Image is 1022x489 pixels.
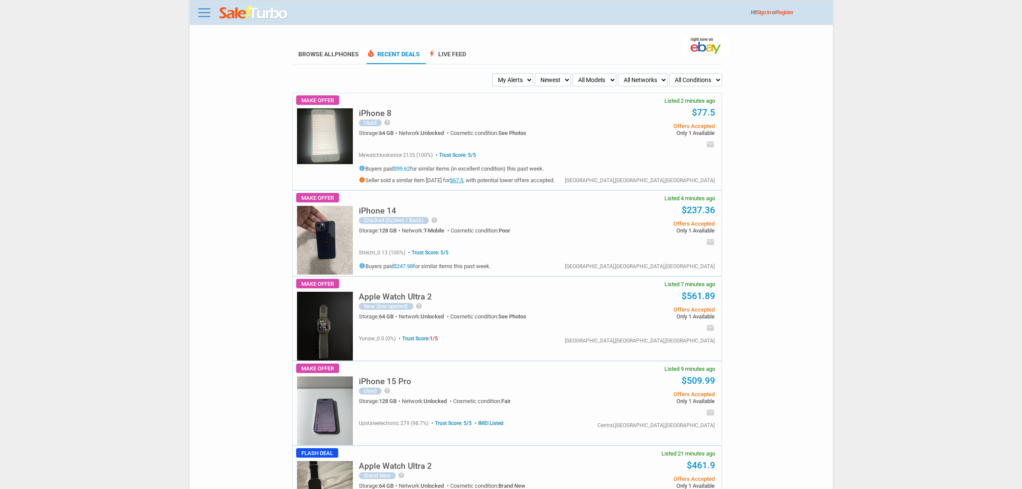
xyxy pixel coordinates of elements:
div: Cosmetic condition: [450,130,526,136]
div: Network: [399,314,450,319]
i: help [384,119,391,126]
img: s-l225.jpg [297,108,353,164]
i: info [359,263,365,269]
h5: iPhone 8 [359,109,391,117]
span: Trust Score: 5/5 [406,250,449,256]
i: email [706,324,715,332]
img: saleturbo.com - Online Deals and Discount Coupons [219,6,288,21]
div: Storage: [359,314,399,319]
div: Brand New [359,472,396,479]
span: 64 GB [379,313,394,320]
a: boltLive Feed [428,51,466,64]
span: 64 GB [379,130,394,136]
span: Only 1 Available [585,483,714,489]
div: Cosmetic condition: [450,483,525,489]
span: Unlocked [421,313,444,320]
span: local_fire_department [367,49,375,58]
span: Listed 7 minutes ago [664,281,715,287]
span: sttecht_0 13 (100%) [359,250,405,256]
img: s-l225.jpg [297,292,353,361]
a: $247.98 [394,263,413,269]
span: Poor [499,227,510,234]
a: iPhone 15 Pro [359,379,411,385]
span: See Photos [498,130,526,136]
div: Network: [399,483,450,489]
h5: Buyers paid for similar items (in excellent condition) this past week. [359,165,555,171]
div: Cosmetic condition: [451,228,510,233]
a: $461.9 [687,460,715,471]
span: 1/5 [430,336,438,342]
a: Register [776,9,793,15]
span: Unlocked [421,130,444,136]
a: iPhone 8 [359,111,391,117]
a: $237.36 [682,205,715,215]
span: IMEI Listed [473,420,503,426]
img: s-l225.jpg [297,376,353,445]
a: local_fire_departmentRecent Deals [367,51,420,64]
span: bolt [428,49,436,58]
span: Fair [501,398,511,404]
span: 128 GB [379,398,397,404]
span: yunaw_0 0 (0%) [359,336,396,342]
span: Trust Score: 5/5 [434,152,476,158]
div: Storage: [359,483,399,489]
h5: Apple Watch Ultra 2 [359,293,432,301]
i: info [359,177,365,183]
div: Network: [402,228,451,233]
span: See Photos [498,313,526,320]
span: or [772,9,793,15]
span: Make Offer [296,364,339,373]
span: 128 GB [379,227,397,234]
div: [GEOGRAPHIC_DATA],[GEOGRAPHIC_DATA],[GEOGRAPHIC_DATA] [565,264,715,269]
div: Cosmetic condition: [453,398,511,404]
div: Used [359,388,382,394]
a: $509.99 [682,376,715,386]
span: Only 1 Available [585,314,714,319]
span: Unlocked [421,483,444,489]
i: info [359,165,365,171]
span: Listed 21 minutes ago [661,451,715,456]
span: Make Offer [296,95,339,105]
h5: iPhone 14 [359,207,396,215]
a: Sign In [757,9,771,15]
div: Network: [399,130,450,136]
a: $67.5 [450,177,463,183]
div: Storage: [359,130,399,136]
span: Unlocked [424,398,447,404]
a: Apple Watch Ultra 2 [359,294,432,301]
span: Offers Accepted [585,391,714,397]
span: Trust Score: 5/5 [430,420,472,426]
div: Used [359,119,382,126]
div: [GEOGRAPHIC_DATA],[GEOGRAPHIC_DATA],[GEOGRAPHIC_DATA] [565,338,715,343]
span: Hi! [751,9,757,15]
span: Only 1 Available [585,398,714,404]
span: Make Offer [296,193,339,202]
i: help [384,387,391,394]
img: s-l225.jpg [297,206,353,275]
span: Offers Accepted [585,221,714,226]
div: Storage: [359,228,402,233]
h5: Apple Watch Ultra 2 [359,462,432,470]
i: email [706,238,715,246]
h5: Seller sold a similar item [DATE] for , with potential lower offers accepted. [359,177,555,183]
a: Apple Watch Ultra 2 [359,464,432,470]
span: Offers Accepted [585,123,714,129]
i: help [431,217,438,223]
div: Cracked (Screen / Back) [359,217,429,224]
i: email [706,140,715,149]
span: mywatchlooksnice 2135 (100%) [359,152,433,158]
span: Offers Accepted [585,307,714,312]
span: Phones [335,51,359,58]
span: Only 1 Available [585,228,714,233]
i: help [415,303,422,309]
span: Only 1 Available [585,130,714,136]
span: Listed 2 minutes ago [664,98,715,104]
span: T-Mobile [424,227,444,234]
h5: iPhone 15 Pro [359,377,411,385]
span: 64 GB [379,483,394,489]
a: $99.62 [394,165,410,172]
a: Browse AllPhones [298,51,359,58]
span: Offers Accepted [585,476,714,482]
div: Network: [402,398,453,404]
a: $77.5 [692,107,715,118]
